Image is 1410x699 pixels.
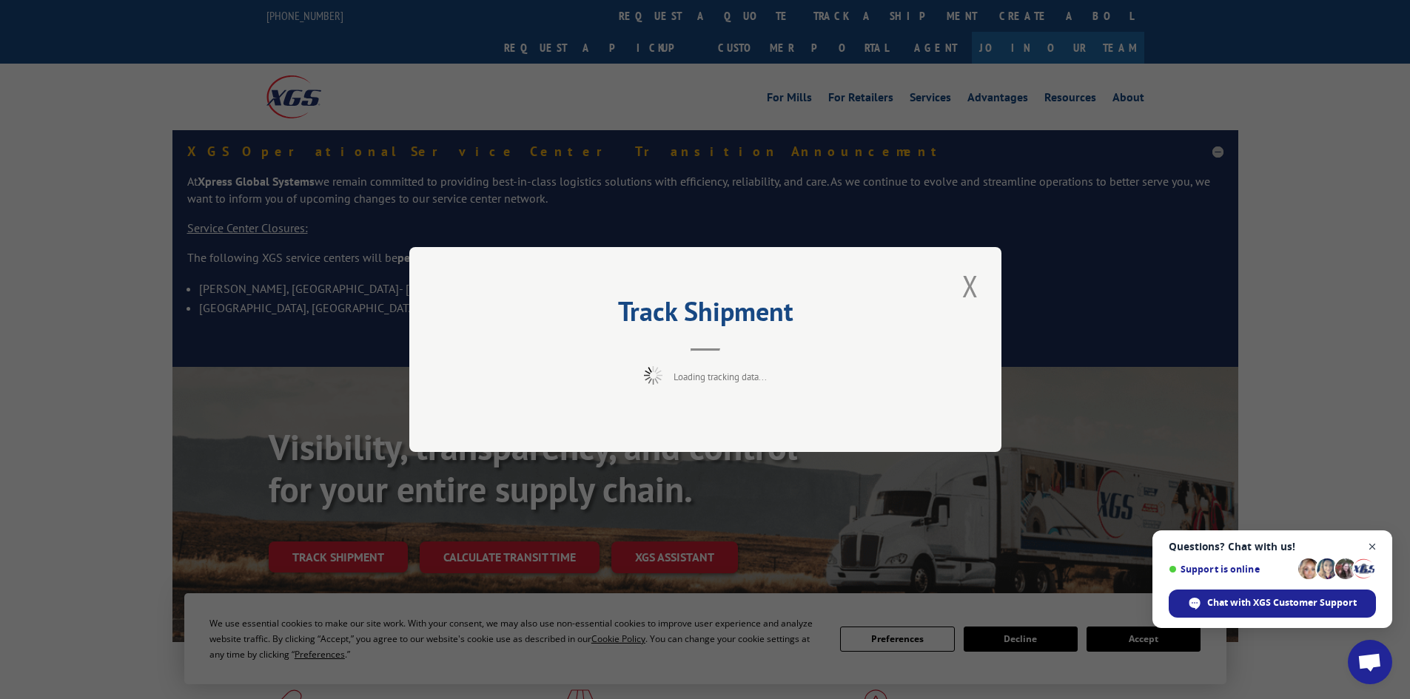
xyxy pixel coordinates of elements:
h2: Track Shipment [483,301,927,329]
span: Chat with XGS Customer Support [1207,596,1357,609]
a: Open chat [1348,640,1392,684]
span: Chat with XGS Customer Support [1169,590,1376,618]
span: Support is online [1169,564,1293,575]
img: xgs-loading [644,366,662,385]
span: Questions? Chat with us! [1169,541,1376,553]
span: Loading tracking data... [674,371,767,383]
button: Close modal [958,266,983,306]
